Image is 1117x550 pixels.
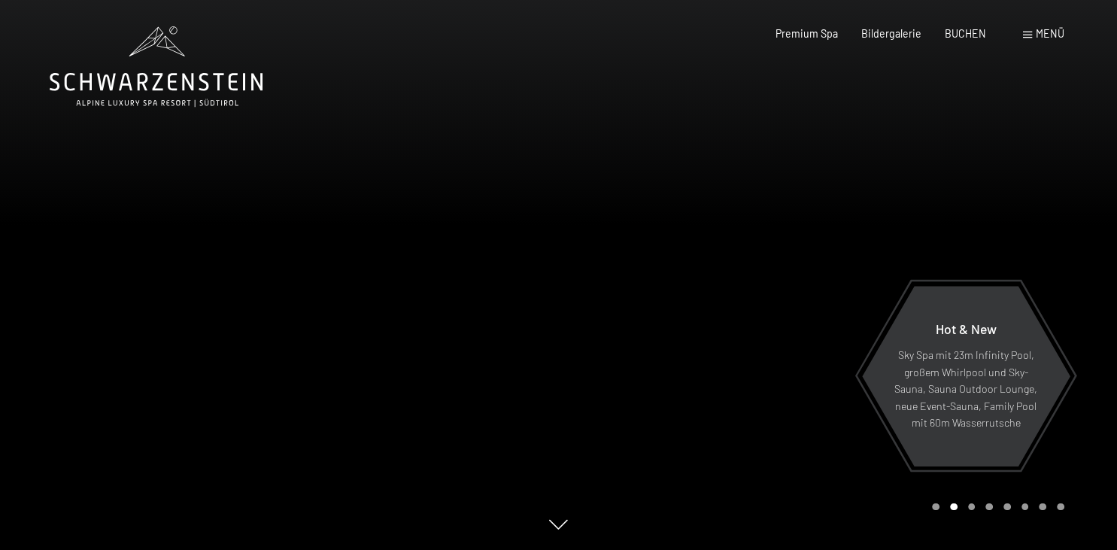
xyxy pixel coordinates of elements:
div: Carousel Page 8 [1057,503,1064,511]
div: Carousel Page 5 [1003,503,1011,511]
a: Hot & New Sky Spa mit 23m Infinity Pool, großem Whirlpool und Sky-Sauna, Sauna Outdoor Lounge, ne... [861,285,1070,467]
a: Premium Spa [776,27,838,40]
div: Carousel Page 1 [932,503,939,511]
div: Carousel Pagination [927,503,1064,511]
div: Carousel Page 7 [1039,503,1046,511]
div: Carousel Page 4 [985,503,993,511]
div: Carousel Page 3 [968,503,976,511]
span: Hot & New [935,321,996,337]
p: Sky Spa mit 23m Infinity Pool, großem Whirlpool und Sky-Sauna, Sauna Outdoor Lounge, neue Event-S... [894,347,1037,432]
a: BUCHEN [945,27,986,40]
div: Carousel Page 2 (Current Slide) [950,503,958,511]
a: Bildergalerie [861,27,921,40]
span: Menü [1036,27,1064,40]
div: Carousel Page 6 [1021,503,1029,511]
